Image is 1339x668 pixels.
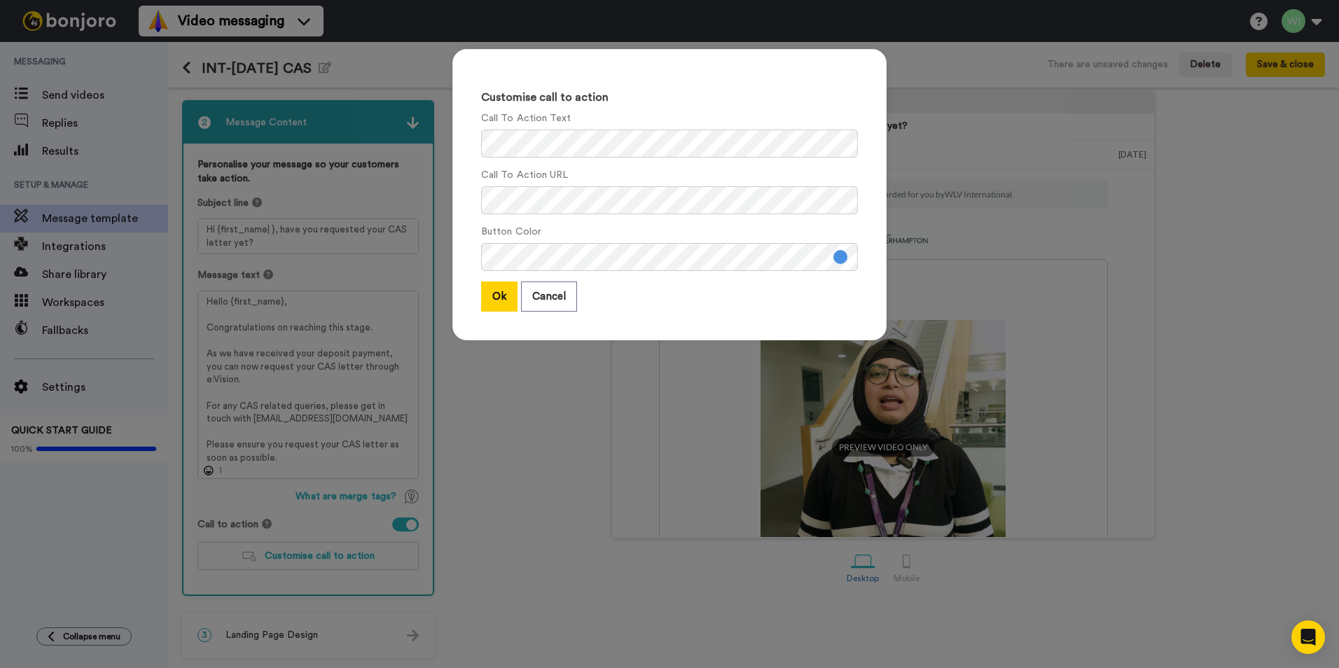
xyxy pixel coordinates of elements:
[481,281,518,312] button: Ok
[521,281,577,312] button: Cancel
[1291,620,1325,654] div: Open Intercom Messenger
[481,168,568,183] label: Call To Action URL
[481,92,858,104] h3: Customise call to action
[481,225,541,239] label: Button Color
[481,111,571,126] label: Call To Action Text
